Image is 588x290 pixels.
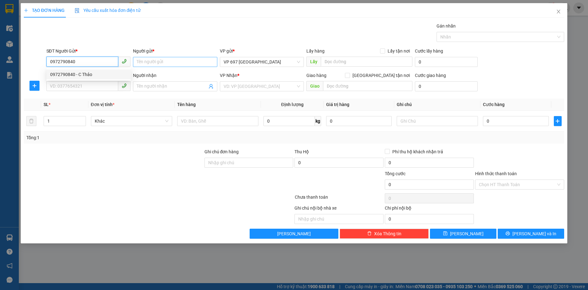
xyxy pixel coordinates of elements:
input: Dọc đường [321,57,412,67]
span: Lấy hàng [306,48,325,53]
span: plus [554,119,562,124]
span: plus [30,83,39,88]
div: Người nhận [133,72,217,79]
span: VP 697 Điện Biên Phủ [224,57,300,67]
span: Tổng cước [385,171,405,176]
span: Đơn vị tính [91,102,114,107]
div: SĐT Người Gửi [46,48,131,54]
input: Cước lấy hàng [415,57,477,67]
span: Cước hàng [483,102,505,107]
span: VP Nhận [220,73,237,78]
input: Dọc đường [323,81,412,91]
button: plus [554,116,562,126]
th: Ghi chú [394,99,480,111]
div: Ghi chú nội bộ nhà xe [294,205,384,214]
label: Cước lấy hàng [415,48,443,53]
span: Lấy tận nơi [385,48,412,54]
button: delete [26,116,36,126]
img: icon [75,8,80,13]
span: kg [315,116,321,126]
span: close [556,9,561,14]
span: Khác [95,116,168,126]
button: printer[PERSON_NAME] và In [498,229,564,239]
span: Lấy [306,57,321,67]
span: [PERSON_NAME] [450,230,484,237]
span: delete [367,231,372,236]
label: Cước giao hàng [415,73,446,78]
div: 0972790840 - C Thảo [50,71,127,78]
input: Nhập ghi chú [294,214,384,224]
span: TẠO ĐƠN HÀNG [24,8,65,13]
input: Ghi chú đơn hàng [204,158,294,168]
span: Giá trị hàng [326,102,349,107]
label: Ghi chú đơn hàng [204,149,239,154]
div: 0972790840 - C Thảo [46,69,131,79]
span: phone [122,59,127,64]
button: Close [550,3,567,21]
div: Chưa thanh toán [294,194,384,205]
span: save [443,231,448,236]
span: [GEOGRAPHIC_DATA] tận nơi [350,72,412,79]
input: Cước giao hàng [415,81,477,91]
span: [PERSON_NAME] và In [512,230,556,237]
span: user-add [209,84,214,89]
button: save[PERSON_NAME] [430,229,496,239]
span: printer [506,231,510,236]
span: Định lượng [281,102,303,107]
button: plus [29,81,40,91]
span: plus [24,8,28,13]
span: phone [122,83,127,88]
div: Chi phí nội bộ [385,205,474,214]
label: Gán nhãn [437,23,456,28]
span: Xóa Thông tin [374,230,401,237]
input: Ghi Chú [397,116,478,126]
button: deleteXóa Thông tin [340,229,429,239]
span: Yêu cầu xuất hóa đơn điện tử [75,8,141,13]
span: Giao [306,81,323,91]
input: 0 [326,116,392,126]
span: Tên hàng [177,102,196,107]
div: Người gửi [133,48,217,54]
button: [PERSON_NAME] [250,229,339,239]
div: Tổng: 1 [26,134,227,141]
input: VD: Bàn, Ghế [177,116,258,126]
span: [PERSON_NAME] [277,230,311,237]
span: Giao hàng [306,73,326,78]
label: Hình thức thanh toán [475,171,517,176]
span: Thu Hộ [294,149,309,154]
span: SL [44,102,49,107]
span: Phí thu hộ khách nhận trả [390,148,446,155]
div: VP gửi [220,48,304,54]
